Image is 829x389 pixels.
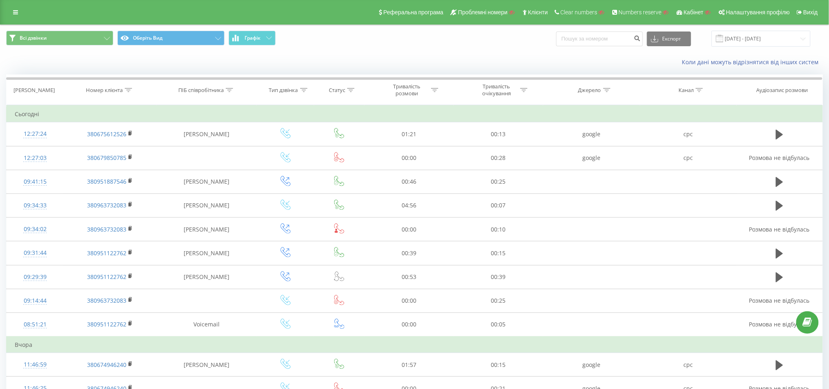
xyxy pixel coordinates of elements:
span: Numbers reserve [619,9,662,16]
a: 380963732083 [87,297,126,304]
span: Всі дзвінки [20,35,47,41]
a: 380951887546 [87,178,126,185]
span: Clear numbers [561,9,598,16]
div: 08:51:21 [15,317,56,333]
span: Розмова не відбулась [749,320,810,328]
td: 04:56 [364,193,454,217]
span: Налаштування профілю [726,9,790,16]
a: 380951122762 [87,273,126,281]
div: 12:27:03 [15,150,56,166]
button: Графік [229,31,276,45]
span: Розмова не відбулась [749,297,810,304]
td: 00:15 [454,353,543,377]
td: 00:00 [364,218,454,241]
div: 12:27:24 [15,126,56,142]
div: [PERSON_NAME] [13,87,55,94]
td: 00:15 [454,241,543,265]
button: Оберіть Вид [117,31,225,45]
div: Тривалість розмови [385,83,429,97]
td: 00:10 [454,218,543,241]
span: Проблемні номери [458,9,508,16]
div: Номер клієнта [86,87,123,94]
div: 09:34:33 [15,198,56,214]
div: 09:34:02 [15,221,56,237]
div: 09:41:15 [15,174,56,190]
a: 380951122762 [87,249,126,257]
td: Сьогодні [7,106,823,122]
a: 380951122762 [87,320,126,328]
button: Експорт [647,31,691,46]
td: 00:05 [454,313,543,337]
a: 380963732083 [87,225,126,233]
span: Розмова не відбулась [749,225,810,233]
a: Коли дані можуть відрізнятися вiд інших систем [682,58,823,66]
a: 380679850785 [87,154,126,162]
td: google [543,146,640,170]
td: 00:00 [364,289,454,313]
td: [PERSON_NAME] [157,122,257,146]
div: 09:14:44 [15,293,56,309]
input: Пошук за номером [556,31,643,46]
td: cpc [640,146,737,170]
div: Джерело [578,87,601,94]
td: 00:00 [364,146,454,170]
td: [PERSON_NAME] [157,353,257,377]
span: Графік [245,35,261,41]
td: 00:39 [364,241,454,265]
span: Реферальна програма [384,9,444,16]
td: google [543,353,640,377]
td: 01:21 [364,122,454,146]
td: 00:25 [454,289,543,313]
td: 00:07 [454,193,543,217]
span: Кабінет [684,9,704,16]
td: Voicemail [157,313,257,337]
span: Вихід [804,9,818,16]
div: ПІБ співробітника [178,87,224,94]
div: 09:29:39 [15,269,56,285]
td: [PERSON_NAME] [157,265,257,289]
div: Статус [329,87,345,94]
td: 00:39 [454,265,543,289]
div: Тип дзвінка [269,87,298,94]
td: [PERSON_NAME] [157,218,257,241]
a: 380675612526 [87,130,126,138]
td: 00:28 [454,146,543,170]
a: 380963732083 [87,201,126,209]
td: 00:00 [364,313,454,337]
td: [PERSON_NAME] [157,241,257,265]
td: cpc [640,122,737,146]
div: Канал [678,87,694,94]
td: 00:46 [364,170,454,193]
a: 380674946240 [87,361,126,369]
td: google [543,122,640,146]
td: 01:57 [364,353,454,377]
button: Всі дзвінки [6,31,113,45]
td: 00:25 [454,170,543,193]
td: cpc [640,353,737,377]
td: 00:13 [454,122,543,146]
td: [PERSON_NAME] [157,193,257,217]
span: Розмова не відбулась [749,154,810,162]
td: 00:53 [364,265,454,289]
div: Тривалість очікування [474,83,518,97]
td: [PERSON_NAME] [157,170,257,193]
div: 11:46:59 [15,357,56,373]
div: Аудіозапис розмови [756,87,808,94]
div: 09:31:44 [15,245,56,261]
span: Клієнти [528,9,548,16]
td: Вчора [7,337,823,353]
